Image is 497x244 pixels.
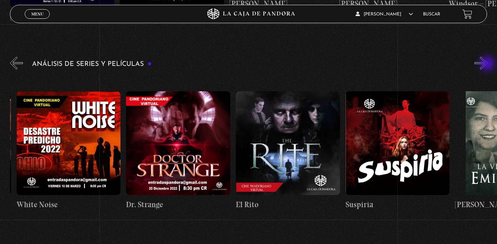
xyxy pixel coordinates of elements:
a: Dr. Strange [126,75,230,227]
a: View your shopping cart [462,9,472,19]
span: [PERSON_NAME] [356,12,413,17]
button: Next [475,57,487,70]
h3: Análisis de series y películas [32,61,152,68]
h4: White Noise [17,199,121,211]
span: Menu [31,12,43,16]
span: Cerrar [29,18,46,23]
a: Suspiria [346,75,450,227]
button: Previous [10,57,23,70]
h4: El Rito [236,199,340,211]
a: Buscar [423,12,440,17]
a: White Noise [17,75,121,227]
h4: Suspiria [346,199,450,211]
h4: Dr. Strange [126,199,230,211]
a: El Rito [236,75,340,227]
